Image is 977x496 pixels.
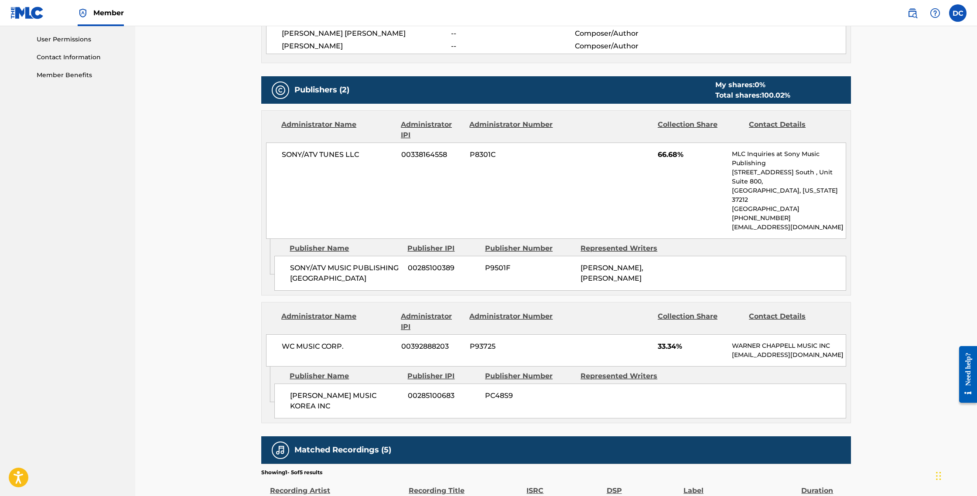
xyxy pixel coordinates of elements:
[949,4,967,22] div: User Menu
[933,454,977,496] iframe: Chat Widget
[581,243,670,254] div: Represented Writers
[409,476,522,496] div: Recording Title
[575,41,688,51] span: Composer/Author
[401,119,463,140] div: Administrator IPI
[715,90,790,101] div: Total shares:
[261,469,322,476] p: Showing 1 - 5 of 5 results
[732,186,846,204] p: [GEOGRAPHIC_DATA], [US_STATE] 37212
[470,149,554,160] span: P8301C
[930,8,940,18] img: help
[904,4,921,22] a: Public Search
[607,476,679,496] div: DSP
[401,341,463,352] span: 00392888203
[801,476,847,496] div: Duration
[469,119,554,140] div: Administrator Number
[282,41,451,51] span: [PERSON_NAME]
[485,243,574,254] div: Publisher Number
[581,371,670,381] div: Represented Writers
[270,476,404,496] div: Recording Artist
[10,7,44,19] img: MLC Logo
[37,71,125,80] a: Member Benefits
[282,28,451,39] span: [PERSON_NAME] [PERSON_NAME]
[749,119,834,140] div: Contact Details
[658,149,725,160] span: 66.68%
[485,371,574,381] div: Publisher Number
[282,149,395,160] span: SONY/ATV TUNES LLC
[401,311,463,332] div: Administrator IPI
[749,311,834,332] div: Contact Details
[282,341,395,352] span: WC MUSIC CORP.
[470,341,554,352] span: P93725
[683,476,797,496] div: Label
[451,41,575,51] span: --
[408,263,478,273] span: 00285100389
[294,85,349,95] h5: Publishers (2)
[953,339,977,411] iframe: Resource Center
[658,311,742,332] div: Collection Share
[290,371,401,381] div: Publisher Name
[732,350,846,360] p: [EMAIL_ADDRESS][DOMAIN_NAME]
[762,91,790,99] span: 100.02 %
[290,243,401,254] div: Publisher Name
[732,341,846,350] p: WARNER CHAPPELL MUSIC INC
[93,8,124,18] span: Member
[451,28,575,39] span: --
[469,311,554,332] div: Administrator Number
[407,243,478,254] div: Publisher IPI
[732,214,846,223] p: [PHONE_NUMBER]
[732,168,846,186] p: [STREET_ADDRESS] South , Unit Suite 800,
[926,4,944,22] div: Help
[281,119,394,140] div: Administrator Name
[907,8,918,18] img: search
[485,391,574,401] span: PC48S9
[485,263,574,273] span: P9501F
[407,371,478,381] div: Publisher IPI
[658,119,742,140] div: Collection Share
[732,223,846,232] p: [EMAIL_ADDRESS][DOMAIN_NAME]
[37,35,125,44] a: User Permissions
[281,311,394,332] div: Administrator Name
[275,445,286,455] img: Matched Recordings
[290,263,401,284] span: SONY/ATV MUSIC PUBLISHING [GEOGRAPHIC_DATA]
[37,53,125,62] a: Contact Information
[78,8,88,18] img: Top Rightsholder
[732,204,846,214] p: [GEOGRAPHIC_DATA]
[294,445,391,455] h5: Matched Recordings (5)
[575,28,688,39] span: Composer/Author
[401,149,463,160] span: 00338164558
[581,264,643,282] span: [PERSON_NAME], [PERSON_NAME]
[275,85,286,95] img: Publishers
[715,80,790,90] div: My shares:
[936,463,941,489] div: Drag
[526,476,602,496] div: ISRC
[732,149,846,168] p: MLC Inquiries at Sony Music Publishing
[658,341,725,352] span: 33.34%
[408,391,478,401] span: 00285100683
[290,391,401,411] span: [PERSON_NAME] MUSIC KOREA INC
[755,81,765,89] span: 0 %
